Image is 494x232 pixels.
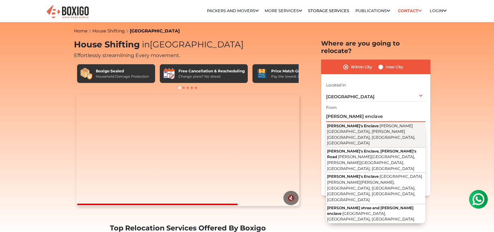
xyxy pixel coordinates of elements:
button: [PERSON_NAME]'s Enclave [PERSON_NAME][GEOGRAPHIC_DATA], [PERSON_NAME][GEOGRAPHIC_DATA], [GEOGRAPH... [326,122,425,147]
a: More services [265,8,302,13]
span: Effortlessly streamlining Every movement. [74,52,180,58]
div: Price Match Guarantee [271,68,319,74]
button: [PERSON_NAME] shree and [PERSON_NAME] enclave [GEOGRAPHIC_DATA], [GEOGRAPHIC_DATA], [GEOGRAPHIC_D... [326,204,425,224]
span: [PERSON_NAME][GEOGRAPHIC_DATA], [PERSON_NAME][GEOGRAPHIC_DATA], [GEOGRAPHIC_DATA], [GEOGRAPHIC_DATA] [327,154,415,171]
span: [GEOGRAPHIC_DATA] [140,39,244,50]
span: [PERSON_NAME] shree and [PERSON_NAME] enclave [327,205,413,216]
a: House Shifting [92,28,125,34]
a: Packers and Movers [207,8,259,13]
div: Free Cancellation & Rescheduling [179,68,245,74]
label: Within City [351,63,372,71]
label: Inter City [386,63,403,71]
span: [PERSON_NAME]'s Enclave [327,174,379,179]
span: in [142,39,150,50]
span: [GEOGRAPHIC_DATA] [326,94,374,99]
a: [GEOGRAPHIC_DATA] [130,28,180,34]
a: Storage Services [308,8,349,13]
a: Publications [355,8,390,13]
a: Contact [396,6,424,16]
label: From [326,105,337,110]
div: Change plans? No stress! [179,74,245,79]
img: Boxigo Sealed [80,67,93,80]
div: Pay the lowest. Guaranteed! [271,74,319,79]
span: [PERSON_NAME]'s Enclave [327,123,379,128]
img: Price Match Guarantee [256,67,268,80]
span: [GEOGRAPHIC_DATA][PERSON_NAME][PERSON_NAME], [GEOGRAPHIC_DATA], [GEOGRAPHIC_DATA], [GEOGRAPHIC_DA... [327,174,422,202]
button: [PERSON_NAME]'s Enclave [GEOGRAPHIC_DATA][PERSON_NAME][PERSON_NAME], [GEOGRAPHIC_DATA], [GEOGRAPH... [326,173,425,204]
button: 🔇 [283,191,299,205]
video: Your browser does not support the video tag. [76,94,299,206]
input: Select Building or Nearest Landmark [326,111,425,122]
img: Free Cancellation & Rescheduling [163,67,175,80]
span: [PERSON_NAME]'s Enclave, [PERSON_NAME]'s Road [327,149,416,159]
div: Household Damage Protection [96,74,149,79]
div: Boxigo Sealed [96,68,149,74]
img: Boxigo [46,4,90,20]
a: Home [74,28,87,34]
label: Located in [326,82,346,88]
a: Login [430,8,447,13]
h1: House Shifting [74,40,302,50]
img: whatsapp-icon.svg [6,6,19,19]
button: [PERSON_NAME]'s Enclave, [PERSON_NAME]'s Road [PERSON_NAME][GEOGRAPHIC_DATA], [PERSON_NAME][GEOGR... [326,147,425,173]
span: [GEOGRAPHIC_DATA], [GEOGRAPHIC_DATA], [GEOGRAPHIC_DATA] [327,211,414,222]
h2: Where are you going to relocate? [321,40,430,55]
